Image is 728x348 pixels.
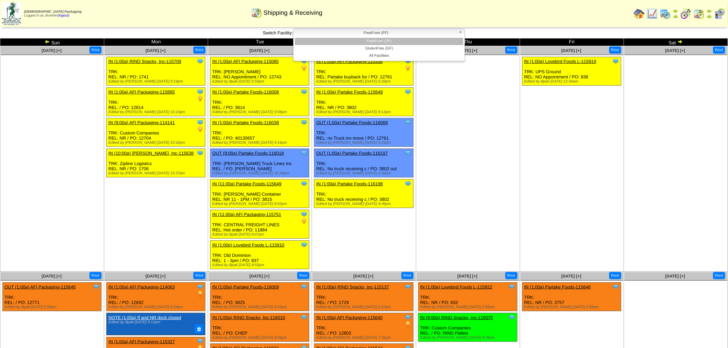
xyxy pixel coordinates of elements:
a: [DATE] [+] [458,48,478,53]
img: Tooltip [197,58,204,65]
div: TRK: REL: / PO: 1729 [314,283,413,311]
a: [DATE] [+] [249,274,269,279]
a: IN (1:00a) Partake Foods-115646 [524,284,591,290]
div: TRK: Zipline Logistics REL: NR / PO: 1706 [107,149,205,177]
button: Print [89,46,101,54]
button: Print [193,272,205,279]
img: Tooltip [197,119,204,126]
button: Print [89,272,101,279]
a: IN (11:00a) AFI Packaging-115751 [212,212,281,217]
a: IN (1:00a) AFI Packaging-114063 [108,284,175,290]
div: Edited by Bpali [DATE] 8:55pm [212,263,309,267]
img: calendarprod.gif [660,8,671,19]
img: Tooltip [405,283,411,290]
div: Edited by [PERSON_NAME] [DATE] 10:28pm [212,171,309,175]
div: TRK: REL: / PO: 12692 [107,283,205,311]
a: OUT (1:00a) Partake Foods-116197 [316,151,388,156]
div: TRK: REL: NR / PO: 832 [418,283,517,311]
img: Tooltip [301,241,308,248]
div: TRK: REL: no Truck inv move / PO: 12761 [314,118,413,147]
a: IN (1:00a) RIND Snacks, Inc-116010 [212,315,285,320]
div: TRK: REL: / PO: 12802 [314,313,413,342]
span: [DEMOGRAPHIC_DATA] Packaging [24,10,82,14]
a: [DATE] [+] [146,48,165,53]
a: NOTE (1:00a) ff and NR dock closed [108,315,181,320]
a: IN (1:00p) Lovebird Foods L-115910 [212,242,285,248]
div: TRK: Custom Companies REL: NR / PO: 12704 [107,118,205,147]
a: (logout) [58,14,69,18]
a: [DATE] [+] [561,48,581,53]
img: calendarinout.gif [694,8,705,19]
div: Edited by [PERSON_NAME] [DATE] 6:20pm [316,79,413,84]
a: IN (1:00a) Partake Foods-115648 [316,89,383,95]
div: TRK: Old Dominion REL: 1 - 3pm / PO: 837 [211,241,309,269]
img: Tooltip [301,119,308,126]
a: [DATE] [+] [353,274,373,279]
img: arrowright.gif [707,14,712,19]
a: OUT (1:00a) Partake Foods-116069 [316,120,388,125]
span: [DATE] [+] [665,274,685,279]
div: Edited by Bpali [DATE] 5:50pm [212,79,309,84]
img: PO [405,65,411,72]
img: arrowleft.gif [44,39,50,44]
button: Print [713,272,725,279]
button: Print [609,272,621,279]
a: IN (1:00a) AFI Packaging-115327 [108,339,175,344]
a: [DATE] [+] [249,48,269,53]
a: IN (1:00a) RIND Snacks, Inc-115137 [316,284,389,290]
div: Edited by [PERSON_NAME] [DATE] 9:19pm [108,79,205,84]
button: Print [402,272,414,279]
div: TRK: REL: Partake buyback for / PO: 12761 [314,57,413,86]
span: [DATE] [+] [146,274,165,279]
a: IN (1:00a) Partake Foods-116008 [212,89,279,95]
div: Edited by [PERSON_NAME] [DATE] 10:42pm [108,141,205,145]
div: TRK: REL: / PO: 3825 [211,283,309,311]
div: Edited by Bpali [DATE] 8:47pm [212,232,309,237]
div: TRK: [PERSON_NAME] Container REL: NR 11 - 1PM / PO: 3815 [211,180,309,208]
img: Tooltip [405,88,411,95]
a: IN (1:00a) AFI Packaging-115640 [316,315,383,320]
img: calendarcustomer.gif [714,8,725,19]
div: Edited by Bpali [DATE] 12:34am [524,79,621,84]
button: Print [609,46,621,54]
img: calendarinout.gif [251,7,262,18]
a: IN (9:00a) RIND Snacks, Inc-116076 [420,315,493,320]
div: Edited by [PERSON_NAME] [DATE] 9:28pm [420,336,517,340]
div: Edited by [PERSON_NAME] [DATE] 8:42pm [212,305,309,309]
a: IN (10:00a) [PERSON_NAME], Inc-115638 [108,151,194,156]
button: Print [193,46,205,54]
img: Tooltip [301,211,308,218]
span: [DATE] [+] [458,274,478,279]
li: FreeFrom (FF) [295,38,463,45]
img: arrowleft.gif [707,8,712,14]
div: Edited by [PERSON_NAME] [DATE] 2:59pm [420,305,517,309]
div: Edited by [PERSON_NAME] [DATE] 2:59pm [524,305,621,309]
td: Sat [624,39,728,46]
img: Tooltip [197,283,204,290]
div: Edited by [PERSON_NAME] [DATE] 4:30pm [316,171,413,175]
img: Tooltip [508,314,515,321]
div: TRK: Custom Companies REL: / PO: RIND Pallets [418,313,517,342]
img: Tooltip [405,150,411,156]
div: TRK: REL: / PO: CHEP [211,313,309,342]
span: Logged in as Jkoehler [24,10,82,18]
div: TRK: UPS Ground REL: NO Appointment / PO: 838 [522,57,621,86]
img: Tooltip [301,314,308,321]
div: Edited by [PERSON_NAME] [DATE] 4:45pm [316,202,413,206]
img: Tooltip [197,338,204,345]
td: Sun [0,39,104,46]
img: home.gif [634,8,645,19]
img: Tooltip [508,283,515,290]
div: TRK: REL: / PO: 3814 [211,88,309,116]
div: Edited by [PERSON_NAME] [DATE] 9:12pm [316,110,413,114]
div: Edited by [PERSON_NAME] [DATE] 10:37pm [108,171,205,175]
img: Tooltip [301,283,308,290]
img: Tooltip [612,283,619,290]
button: Delete Note [195,324,204,333]
div: Edited by [PERSON_NAME] [DATE] 5:24pm [108,305,205,309]
a: IN (11:00a) Partake Foods-115649 [212,181,281,186]
a: IN (1:00a) Partake Foods-116009 [212,284,279,290]
span: Shipping & Receiving [264,9,322,17]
